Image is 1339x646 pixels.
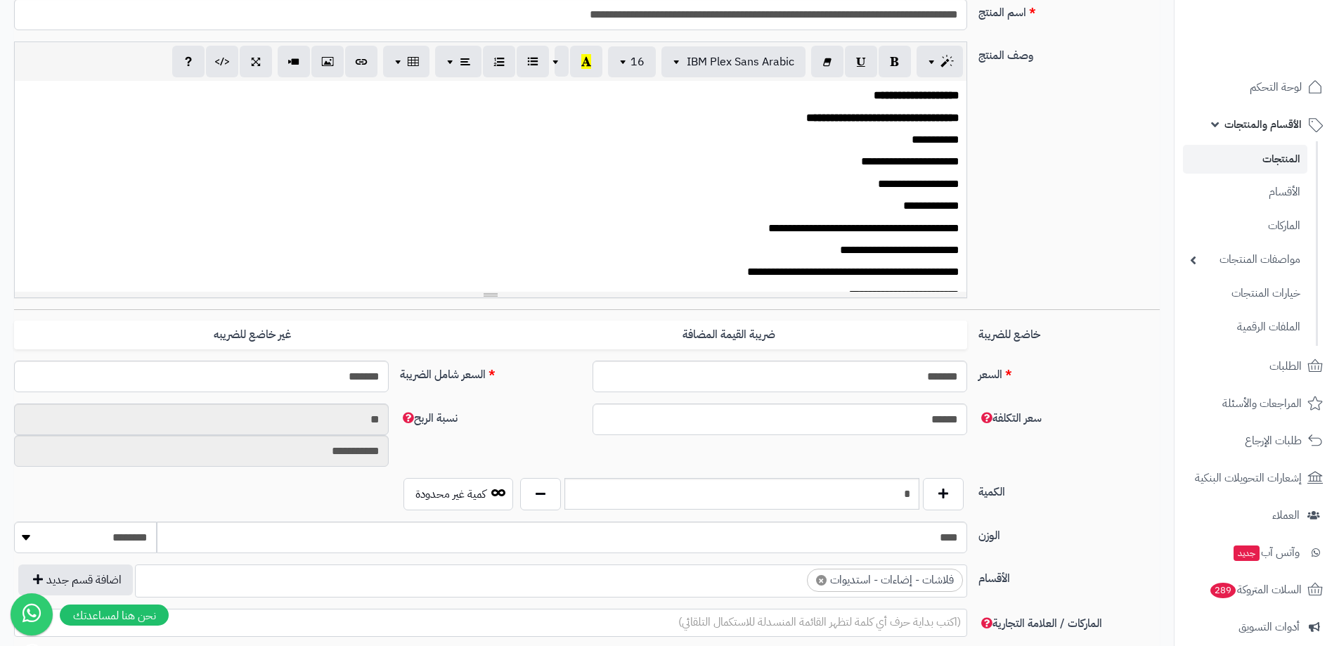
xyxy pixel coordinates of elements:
[1210,582,1236,598] span: 289
[973,522,1165,544] label: الوزن
[661,46,806,77] button: IBM Plex Sans Arabic
[1222,394,1302,413] span: المراجعات والأسئلة
[1183,610,1331,644] a: أدوات التسويق
[973,361,1165,383] label: السعر
[1183,312,1307,342] a: الملفات الرقمية
[978,410,1042,427] span: سعر التكلفة
[1232,543,1300,562] span: وآتس آب
[973,478,1165,500] label: الكمية
[973,41,1165,64] label: وصف المنتج
[1183,498,1331,532] a: العملاء
[1245,431,1302,451] span: طلبات الإرجاع
[1183,177,1307,207] a: الأقسام
[816,575,827,586] span: ×
[1183,461,1331,495] a: إشعارات التحويلات البنكية
[1183,349,1331,383] a: الطلبات
[1250,77,1302,97] span: لوحة التحكم
[400,410,458,427] span: نسبة الربح
[1183,145,1307,174] a: المنتجات
[687,53,794,70] span: IBM Plex Sans Arabic
[1183,573,1331,607] a: السلات المتروكة289
[1183,278,1307,309] a: خيارات المنتجات
[1183,387,1331,420] a: المراجعات والأسئلة
[1272,505,1300,525] span: العملاء
[1243,30,1326,59] img: logo-2.png
[608,46,656,77] button: 16
[1209,580,1302,600] span: السلات المتروكة
[973,321,1165,343] label: خاضع للضريبة
[978,615,1102,632] span: الماركات / العلامة التجارية
[1238,617,1300,637] span: أدوات التسويق
[973,564,1165,587] label: الأقسام
[807,569,963,592] li: فلاشات - إضاءات - استديوات
[1195,468,1302,488] span: إشعارات التحويلات البنكية
[1224,115,1302,134] span: الأقسام والمنتجات
[18,564,133,595] button: اضافة قسم جديد
[1234,545,1260,561] span: جديد
[1183,424,1331,458] a: طلبات الإرجاع
[678,614,961,631] span: (اكتب بداية حرف أي كلمة لتظهر القائمة المنسدلة للاستكمال التلقائي)
[1269,356,1302,376] span: الطلبات
[1183,245,1307,275] a: مواصفات المنتجات
[491,321,967,349] label: ضريبة القيمة المضافة
[14,321,491,349] label: غير خاضع للضريبه
[1183,536,1331,569] a: وآتس آبجديد
[1183,70,1331,104] a: لوحة التحكم
[394,361,587,383] label: السعر شامل الضريبة
[1183,211,1307,241] a: الماركات
[630,53,645,70] span: 16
